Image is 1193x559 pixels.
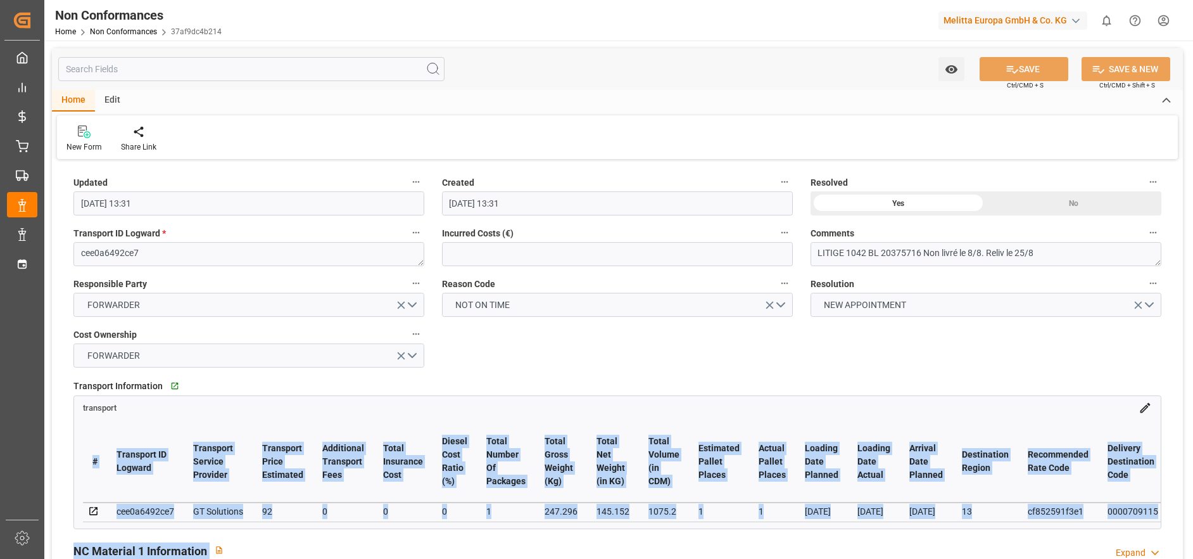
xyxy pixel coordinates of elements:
[107,421,184,503] th: Transport ID Logward
[587,421,639,503] th: Total Net Weight (in KG)
[73,242,424,266] textarea: cee0a6492ce7
[66,141,102,153] div: New Form
[952,421,1018,503] th: Destination Region
[408,224,424,241] button: Transport ID Logward *
[83,403,117,413] span: transport
[442,191,793,215] input: DD-MM-YYYY HH:MM
[408,174,424,190] button: Updated
[776,224,793,241] button: Incurred Costs (€)
[73,344,424,368] button: open menu
[1098,421,1168,503] th: Delivery Destination Code
[1082,57,1170,81] button: SAVE & NEW
[938,57,964,81] button: open menu
[383,504,423,519] div: 0
[817,299,912,312] span: NEW APPOINTMENT
[253,421,313,503] th: Transport Price Estimated
[811,176,848,190] span: Resolved
[184,421,253,503] th: Transport Service Provider
[639,421,689,503] th: Total Volume (in CDM)
[55,6,222,25] div: Non Conformances
[811,242,1161,266] textarea: LITIGE 1042 BL 20375716 Non livré le 8/8. Reliv le 25/8
[322,504,364,519] div: 0
[442,176,474,190] span: Created
[1092,6,1121,35] button: show 0 new notifications
[689,421,749,503] th: Estimated Pallet Places
[811,278,854,291] span: Resolution
[83,402,117,412] a: transport
[73,278,147,291] span: Responsible Party
[442,293,793,317] button: open menu
[73,293,424,317] button: open menu
[1007,80,1044,90] span: Ctrl/CMD + S
[117,504,174,519] div: cee0a6492ce7
[776,174,793,190] button: Created
[52,90,95,112] div: Home
[81,299,146,312] span: FORWARDER
[121,141,156,153] div: Share Link
[73,191,424,215] input: DD-MM-YYYY HH:MM
[848,421,900,503] th: Loading Date Actual
[900,421,952,503] th: Arrival Date Planned
[1018,421,1098,503] th: Recommended Rate Code
[811,227,854,240] span: Comments
[477,421,535,503] th: Total Number Of Packages
[1145,174,1161,190] button: Resolved
[442,227,514,240] span: Incurred Costs (€)
[962,504,1009,519] div: 13
[408,326,424,342] button: Cost Ownership
[811,191,986,215] div: Yes
[1145,275,1161,292] button: Resolution
[408,275,424,292] button: Responsible Party
[938,8,1092,32] button: Melitta Europa GmbH & Co. KG
[759,504,786,519] div: 1
[313,421,374,503] th: Additional Transport Fees
[73,328,137,342] span: Cost Ownership
[776,275,793,292] button: Reason Code
[909,504,943,519] div: [DATE]
[1099,80,1155,90] span: Ctrl/CMD + Shift + S
[1145,224,1161,241] button: Comments
[193,504,243,519] div: GT Solutions
[90,27,157,36] a: Non Conformances
[449,299,516,312] span: NOT ON TIME
[73,176,108,190] span: Updated
[986,191,1161,215] div: No
[795,421,848,503] th: Loading Date Planned
[1121,6,1149,35] button: Help Center
[95,90,130,112] div: Edit
[698,504,740,519] div: 1
[58,57,445,81] input: Search Fields
[442,278,495,291] span: Reason Code
[1028,504,1089,519] div: cf852591f3e1
[1108,504,1158,519] div: 0000709115
[596,504,629,519] div: 145.152
[81,349,146,363] span: FORWARDER
[73,227,166,240] span: Transport ID Logward
[432,421,477,503] th: Diesel Cost Ratio (%)
[545,504,578,519] div: 247.296
[374,421,432,503] th: Total Insurance Cost
[55,27,76,36] a: Home
[938,11,1087,30] div: Melitta Europa GmbH & Co. KG
[442,504,467,519] div: 0
[486,504,526,519] div: 1
[262,504,303,519] div: 92
[749,421,795,503] th: Actual Pallet Places
[648,504,679,519] div: 1075.2
[857,504,890,519] div: [DATE]
[980,57,1068,81] button: SAVE
[811,293,1161,317] button: open menu
[73,380,163,393] span: Transport Information
[535,421,587,503] th: Total Gross Weight (Kg)
[83,421,107,503] th: #
[805,504,838,519] div: [DATE]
